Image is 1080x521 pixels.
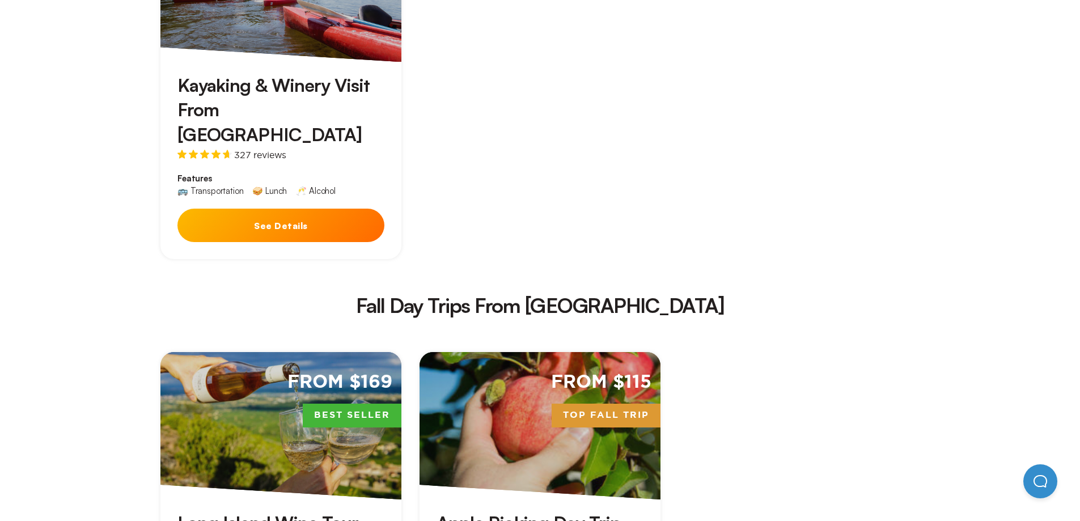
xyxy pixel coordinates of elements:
[177,73,384,147] h3: Kayaking & Winery Visit From [GEOGRAPHIC_DATA]
[252,187,287,195] div: 🥪 Lunch
[143,295,937,316] h2: Fall Day Trips From [GEOGRAPHIC_DATA]
[177,209,384,242] button: See Details
[234,150,286,159] span: 327 reviews
[551,370,651,395] span: From $115
[552,404,660,427] span: Top Fall Trip
[287,370,392,395] span: From $169
[177,173,384,184] span: Features
[303,404,401,427] span: Best Seller
[177,187,243,195] div: 🚌 Transportation
[296,187,336,195] div: 🥂 Alcohol
[1023,464,1057,498] iframe: Help Scout Beacon - Open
